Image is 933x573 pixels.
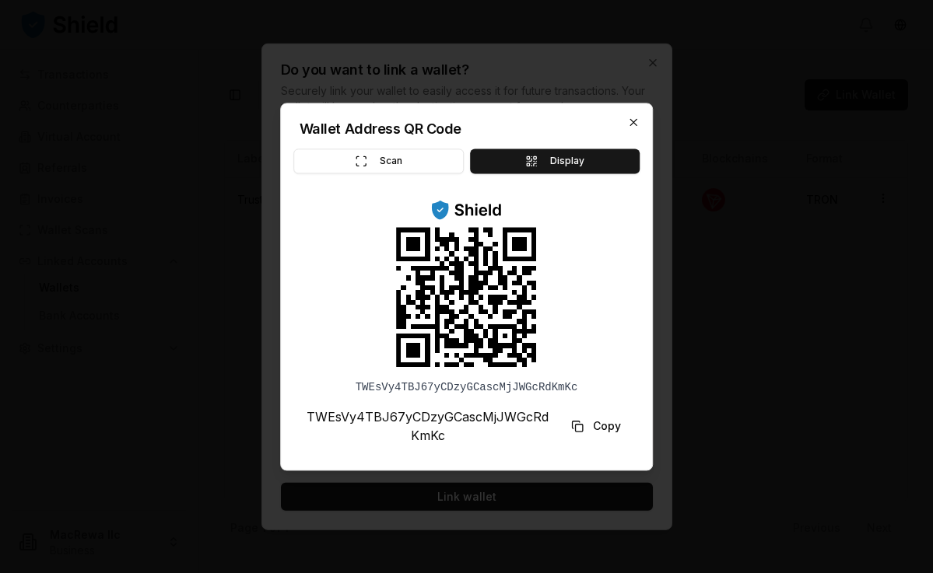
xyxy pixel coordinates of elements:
[471,148,640,173] button: Display
[430,198,503,221] img: ShieldPay Logo
[593,418,621,434] span: Copy
[306,407,550,445] p: TWEsVy4TBJ67yCDzyGCascMjJWGcRdKmKc
[565,414,627,438] button: Copy to clipboard
[356,379,578,395] div: TWEsVy4TBJ67yCDzyGCascMjJWGcRdKmKc
[293,148,465,173] button: Scan
[300,122,634,136] h2: Wallet Address QR Code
